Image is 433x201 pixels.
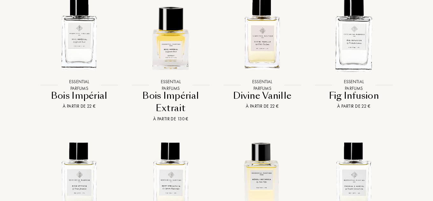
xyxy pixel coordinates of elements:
[311,90,397,102] div: Fig Infusion
[332,78,375,92] div: Essential Parfums
[219,90,306,102] div: Divine Vanille
[36,103,123,110] div: À partir de 22 €
[149,78,192,92] div: Essential Parfums
[128,116,214,122] div: À partir de 130 €
[58,78,101,92] div: Essential Parfums
[241,78,284,92] div: Essential Parfums
[219,103,306,110] div: À partir de 22 €
[311,103,397,110] div: À partir de 22 €
[36,90,123,102] div: Bois Impérial
[128,90,214,115] div: Bois Impérial Extrait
